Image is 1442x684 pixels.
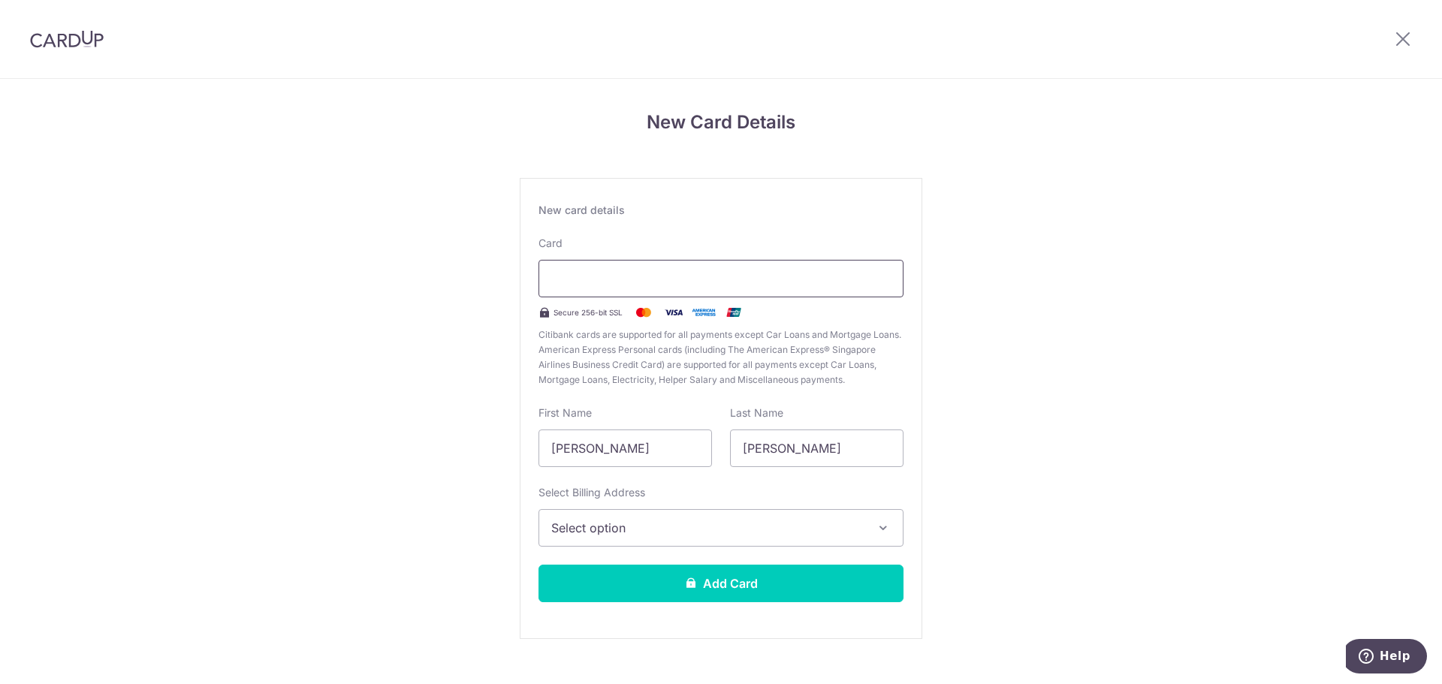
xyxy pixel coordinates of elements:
img: .alt.amex [689,303,719,321]
input: Cardholder First Name [538,429,712,467]
img: .alt.unionpay [719,303,749,321]
label: Card [538,236,563,251]
img: CardUp [30,30,104,48]
img: Mastercard [629,303,659,321]
span: Secure 256-bit SSL [554,306,623,318]
input: Cardholder Last Name [730,429,904,467]
button: Add Card [538,565,904,602]
span: Select option [551,519,864,537]
label: Last Name [730,405,783,420]
div: New card details [538,203,904,218]
iframe: Opens a widget where you can find more information [1346,639,1427,676]
label: First Name [538,405,592,420]
button: Select option [538,509,904,547]
span: Citibank cards are supported for all payments except Car Loans and Mortgage Loans. American Expre... [538,327,904,387]
iframe: Secure card payment input frame [551,270,891,288]
label: Select Billing Address [538,485,645,500]
img: Visa [659,303,689,321]
h4: New Card Details [520,109,922,136]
